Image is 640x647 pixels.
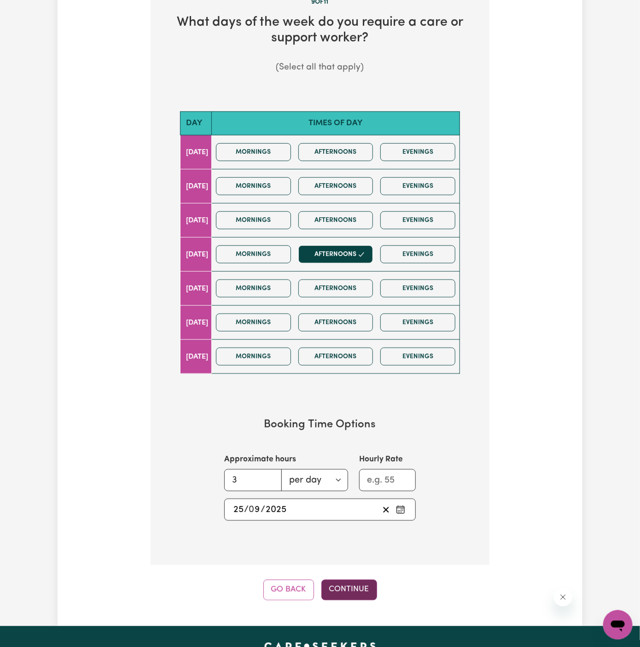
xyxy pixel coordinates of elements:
[380,177,455,195] button: Evenings
[380,314,455,332] button: Evenings
[359,454,403,466] label: Hourly Rate
[216,177,291,195] button: Mornings
[265,503,287,517] input: ----
[224,454,296,466] label: Approximate hours
[212,111,460,135] th: Times of day
[603,610,633,640] iframe: Button to launch messaging window
[321,580,377,600] button: Continue
[380,245,455,263] button: Evenings
[263,580,314,600] button: Go Back
[298,348,373,366] button: Afternoons
[180,111,212,135] th: Day
[216,348,291,366] button: Mornings
[165,61,475,75] p: (Select all that apply)
[249,503,261,517] input: --
[554,588,572,606] iframe: Close message
[216,211,291,229] button: Mornings
[298,245,373,263] button: Afternoons
[380,143,455,161] button: Evenings
[380,280,455,297] button: Evenings
[216,143,291,161] button: Mornings
[233,503,244,517] input: --
[6,6,56,14] span: Need any help?
[180,306,212,340] td: [DATE]
[298,280,373,297] button: Afternoons
[180,135,212,169] td: [DATE]
[180,418,460,431] h3: Booking Time Options
[298,143,373,161] button: Afternoons
[379,503,393,517] button: Clear start date
[393,503,408,517] button: Pick an approximate start date
[298,211,373,229] button: Afternoons
[380,211,455,229] button: Evenings
[244,505,249,515] span: /
[216,314,291,332] button: Mornings
[180,340,212,374] td: [DATE]
[180,272,212,306] td: [DATE]
[298,177,373,195] button: Afternoons
[180,169,212,204] td: [DATE]
[249,505,254,514] span: 0
[165,15,475,47] h2: What days of the week do you require a care or support worker?
[298,314,373,332] button: Afternoons
[224,469,282,491] input: e.g. 2.5
[359,469,416,491] input: e.g. 55
[380,348,455,366] button: Evenings
[216,280,291,297] button: Mornings
[180,204,212,238] td: [DATE]
[180,238,212,272] td: [DATE]
[216,245,291,263] button: Mornings
[261,505,265,515] span: /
